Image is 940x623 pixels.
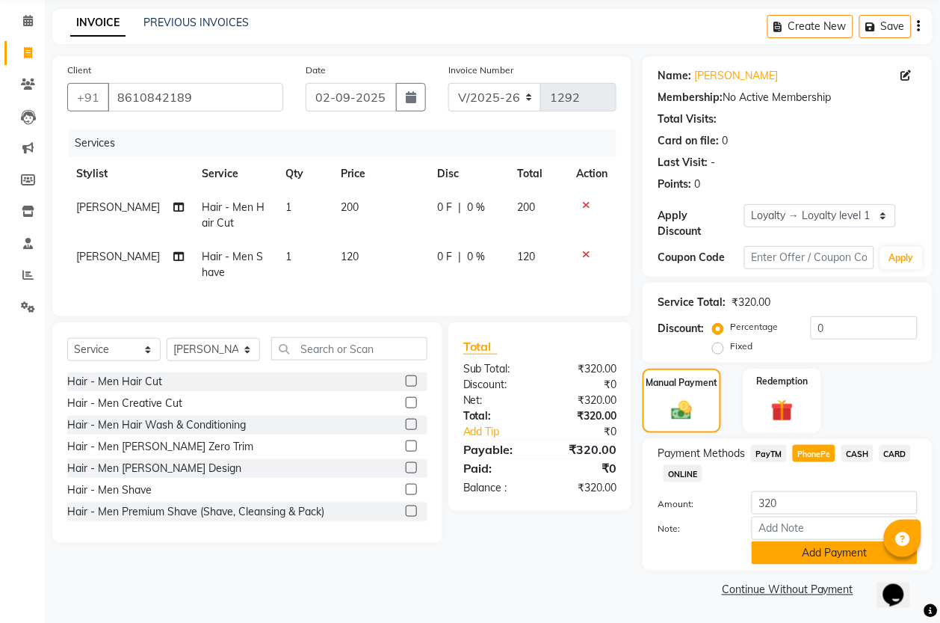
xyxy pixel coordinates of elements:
[67,439,253,455] div: Hair - Men [PERSON_NAME] Zero Trim
[517,200,535,214] span: 200
[730,320,778,334] label: Percentage
[694,177,700,192] div: 0
[540,441,628,458] div: ₹320.00
[76,250,160,263] span: [PERSON_NAME]
[646,583,930,598] a: Continue Without Payment
[540,393,628,408] div: ₹320.00
[646,522,740,535] label: Note:
[658,446,745,461] span: Payment Methods
[437,200,452,215] span: 0 F
[880,247,923,269] button: Apply
[767,15,853,38] button: Create New
[193,157,276,191] th: Service
[67,482,152,498] div: Hair - Men Shave
[646,376,718,390] label: Manual Payment
[730,340,752,353] label: Fixed
[540,480,628,496] div: ₹320.00
[69,129,628,157] div: Services
[540,408,628,424] div: ₹320.00
[665,399,699,423] img: _cash.svg
[658,90,723,105] div: Membership:
[646,497,740,511] label: Amount:
[722,133,728,149] div: 0
[752,517,918,540] input: Add Note
[67,396,182,411] div: Hair - Men Creative Cut
[452,441,540,458] div: Payable:
[271,337,427,360] input: Search or Scan
[744,246,874,269] input: Enter Offer / Coupon Code
[841,445,873,462] span: CASH
[658,208,744,239] div: Apply Discount
[658,68,691,84] div: Name:
[341,250,359,263] span: 120
[764,397,800,425] img: _gift.svg
[658,155,708,171] div: Last Visit:
[554,424,628,440] div: ₹0
[143,16,249,29] a: PREVIOUS INVOICES
[67,83,109,111] button: +91
[67,374,162,390] div: Hair - Men Hair Cut
[517,250,535,263] span: 120
[752,491,918,515] input: Amount
[467,200,485,215] span: 0 %
[67,64,91,77] label: Client
[452,361,540,377] div: Sub Total:
[67,417,246,433] div: Hair - Men Hair Wash & Conditioning
[452,424,554,440] a: Add Tip
[437,249,452,265] span: 0 F
[67,157,193,191] th: Stylist
[332,157,428,191] th: Price
[877,563,925,608] iframe: chat widget
[540,361,628,377] div: ₹320.00
[732,295,770,310] div: ₹320.00
[540,459,628,477] div: ₹0
[752,541,918,565] button: Add Payment
[285,200,291,214] span: 1
[463,339,498,355] span: Total
[658,90,918,105] div: No Active Membership
[70,10,126,37] a: INVOICE
[658,321,704,337] div: Discount:
[67,461,241,476] div: Hair - Men [PERSON_NAME] Design
[751,445,787,462] span: PayTM
[306,64,326,77] label: Date
[341,200,359,214] span: 200
[452,393,540,408] div: Net:
[428,157,508,191] th: Disc
[879,445,912,462] span: CARD
[567,157,616,191] th: Action
[458,200,461,215] span: |
[452,408,540,424] div: Total:
[285,250,291,263] span: 1
[458,249,461,265] span: |
[202,200,265,230] span: Hair - Men Hair Cut
[452,459,540,477] div: Paid:
[540,377,628,393] div: ₹0
[658,133,719,149] div: Card on file:
[711,155,715,171] div: -
[67,504,324,520] div: Hair - Men Premium Shave (Shave, Cleansing & Pack)
[694,68,778,84] a: [PERSON_NAME]
[658,177,691,192] div: Points:
[664,465,702,482] span: ONLINE
[658,295,726,310] div: Service Total:
[202,250,263,279] span: Hair - Men Shave
[793,445,835,462] span: PhonePe
[76,200,160,214] span: [PERSON_NAME]
[452,377,540,393] div: Discount:
[467,249,485,265] span: 0 %
[658,250,744,266] div: Coupon Code
[108,83,283,111] input: Search by Name/Mobile/Email/Code
[859,15,912,38] button: Save
[448,64,513,77] label: Invoice Number
[508,157,567,191] th: Total
[276,157,332,191] th: Qty
[658,111,717,127] div: Total Visits:
[756,375,808,388] label: Redemption
[452,480,540,496] div: Balance :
